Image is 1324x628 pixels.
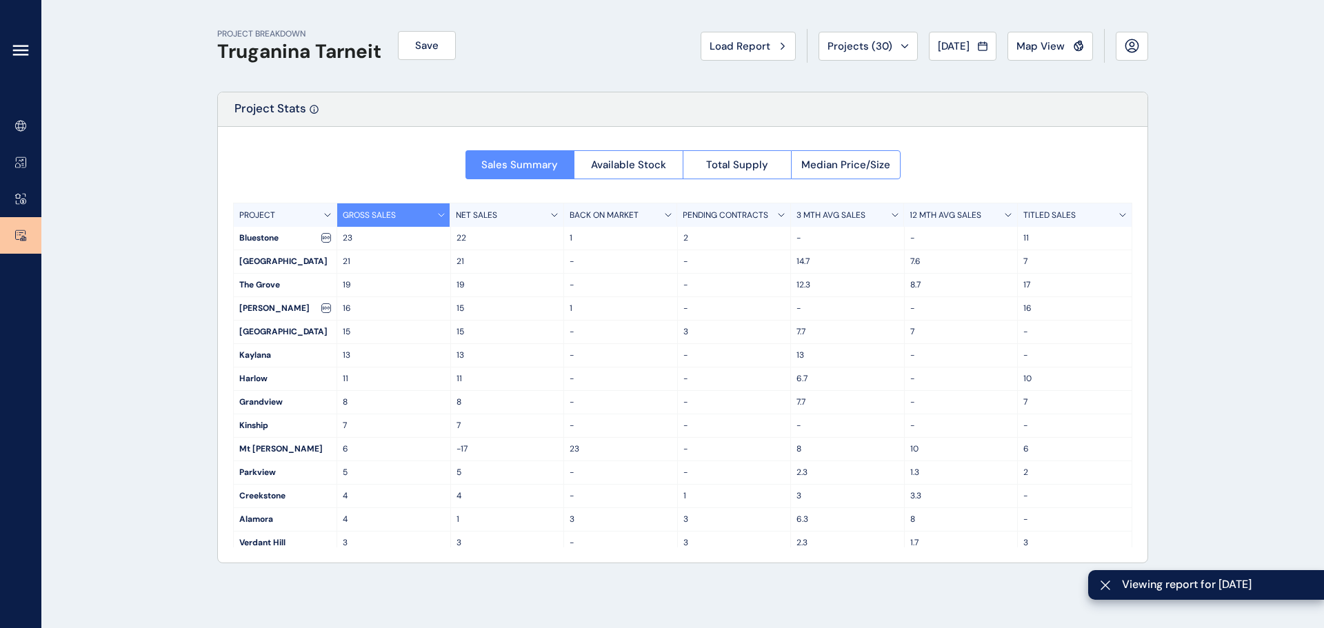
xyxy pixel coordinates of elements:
span: Sales Summary [481,158,558,172]
p: 1.3 [910,467,1012,478]
p: 3 [683,326,785,338]
p: - [683,256,785,267]
div: [PERSON_NAME] [234,297,337,320]
p: - [796,303,899,314]
button: Available Stock [574,150,683,179]
p: Project Stats [234,101,306,126]
p: 7 [1023,396,1126,408]
p: PROJECT BREAKDOWN [217,28,381,40]
p: 15 [343,326,445,338]
p: 8 [457,396,559,408]
p: 3.3 [910,490,1012,502]
span: Load Report [710,39,770,53]
span: Projects ( 30 ) [827,39,892,53]
div: Creekstone [234,485,337,507]
p: 1 [570,303,672,314]
p: -17 [457,443,559,455]
p: 15 [457,303,559,314]
p: - [683,350,785,361]
p: PROJECT [239,210,275,221]
p: - [910,232,1012,244]
button: [DATE] [929,32,996,61]
p: 22 [457,232,559,244]
button: Map View [1007,32,1093,61]
p: 6.3 [796,514,899,525]
span: Available Stock [591,158,666,172]
p: 12.3 [796,279,899,291]
p: 1.7 [910,537,1012,549]
p: 13 [796,350,899,361]
p: - [1023,326,1126,338]
p: 10 [910,443,1012,455]
p: 3 [457,537,559,549]
span: Viewing report for [DATE] [1122,577,1313,592]
button: Median Price/Size [791,150,901,179]
div: Alamora [234,508,337,531]
p: 2 [683,232,785,244]
p: 7 [343,420,445,432]
p: 5 [457,467,559,478]
p: PENDING CONTRACTS [683,210,769,221]
span: Map View [1016,39,1065,53]
p: 19 [457,279,559,291]
p: 6 [343,443,445,455]
p: - [1023,490,1126,502]
p: 4 [343,490,445,502]
p: 11 [457,373,559,385]
p: NET SALES [457,210,498,221]
p: 2 [1023,467,1126,478]
div: [GEOGRAPHIC_DATA] [234,321,337,343]
p: 8 [343,396,445,408]
p: - [910,420,1012,432]
p: 4 [457,490,559,502]
p: - [570,279,672,291]
p: 5 [343,467,445,478]
p: 8 [796,443,899,455]
p: 21 [343,256,445,267]
p: 3 [683,514,785,525]
div: Kaylana [234,344,337,367]
p: 3 [796,490,899,502]
p: - [910,396,1012,408]
p: 23 [343,232,445,244]
p: - [570,326,672,338]
p: 7 [457,420,559,432]
p: - [570,350,672,361]
p: 3 MTH AVG SALES [796,210,865,221]
p: - [910,303,1012,314]
p: 17 [1023,279,1126,291]
p: - [683,279,785,291]
p: - [683,396,785,408]
p: 15 [457,326,559,338]
p: - [1023,350,1126,361]
button: Save [398,31,456,60]
p: 3 [343,537,445,549]
p: 7.7 [796,326,899,338]
div: The Grove [234,274,337,296]
p: - [683,303,785,314]
p: 2.3 [796,537,899,549]
p: 1 [570,232,672,244]
p: BACK ON MARKET [570,210,639,221]
button: Sales Summary [465,150,574,179]
p: 3 [683,537,785,549]
p: 1 [683,490,785,502]
p: 14.7 [796,256,899,267]
p: 8.7 [910,279,1012,291]
p: 13 [457,350,559,361]
p: 3 [570,514,672,525]
p: - [570,420,672,432]
p: 11 [343,373,445,385]
p: 7 [1023,256,1126,267]
p: GROSS SALES [343,210,396,221]
p: 23 [570,443,672,455]
div: Bluestone [234,227,337,250]
p: 7.6 [910,256,1012,267]
p: 1 [457,514,559,525]
div: Grandview [234,391,337,414]
p: - [1023,420,1126,432]
p: - [1023,514,1126,525]
p: 8 [910,514,1012,525]
span: Median Price/Size [801,158,890,172]
p: 13 [343,350,445,361]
